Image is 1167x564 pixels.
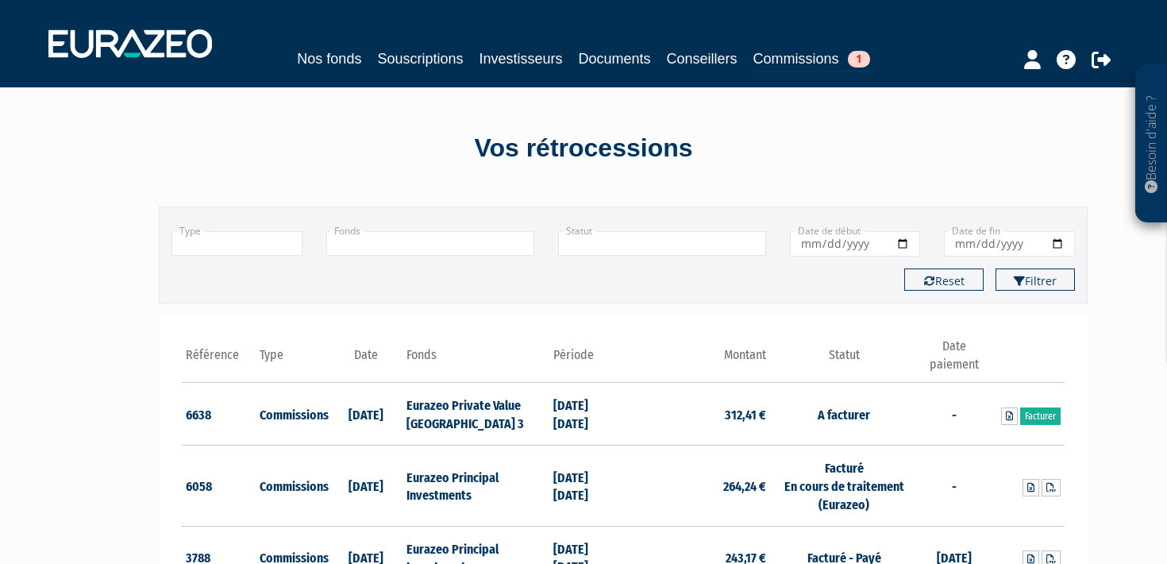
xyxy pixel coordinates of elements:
a: Nos fonds [297,48,361,70]
a: Facturer [1020,408,1061,425]
td: A facturer [770,383,917,446]
td: - [918,383,992,446]
td: 6058 [182,446,256,527]
td: 6638 [182,383,256,446]
td: Commissions [256,446,329,527]
td: Facturé En cours de traitement (Eurazeo) [770,446,917,527]
th: Statut [770,338,917,383]
td: [DATE] [329,446,402,527]
th: Fonds [402,338,549,383]
th: Type [256,338,329,383]
span: 1 [848,51,870,68]
th: Montant [623,338,770,383]
button: Filtrer [996,268,1075,291]
th: Référence [182,338,256,383]
td: Commissions [256,383,329,446]
td: - [918,446,992,527]
td: Eurazeo Private Value [GEOGRAPHIC_DATA] 3 [402,383,549,446]
a: Souscriptions [377,48,463,70]
a: Conseillers [667,48,738,70]
td: Eurazeo Principal Investments [402,446,549,527]
img: 1732889491-logotype_eurazeo_blanc_rvb.png [48,29,212,58]
td: 264,24 € [623,446,770,527]
a: Documents [579,48,651,70]
button: Reset [904,268,984,291]
a: Investisseurs [479,48,562,70]
th: Date paiement [918,338,992,383]
td: 312,41 € [623,383,770,446]
th: Date [329,338,402,383]
th: Période [549,338,623,383]
td: [DATE] [DATE] [549,446,623,527]
div: Vos rétrocessions [131,130,1036,167]
p: Besoin d'aide ? [1142,72,1161,215]
a: Commissions1 [753,48,870,72]
td: [DATE] [329,383,402,446]
td: [DATE] [DATE] [549,383,623,446]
